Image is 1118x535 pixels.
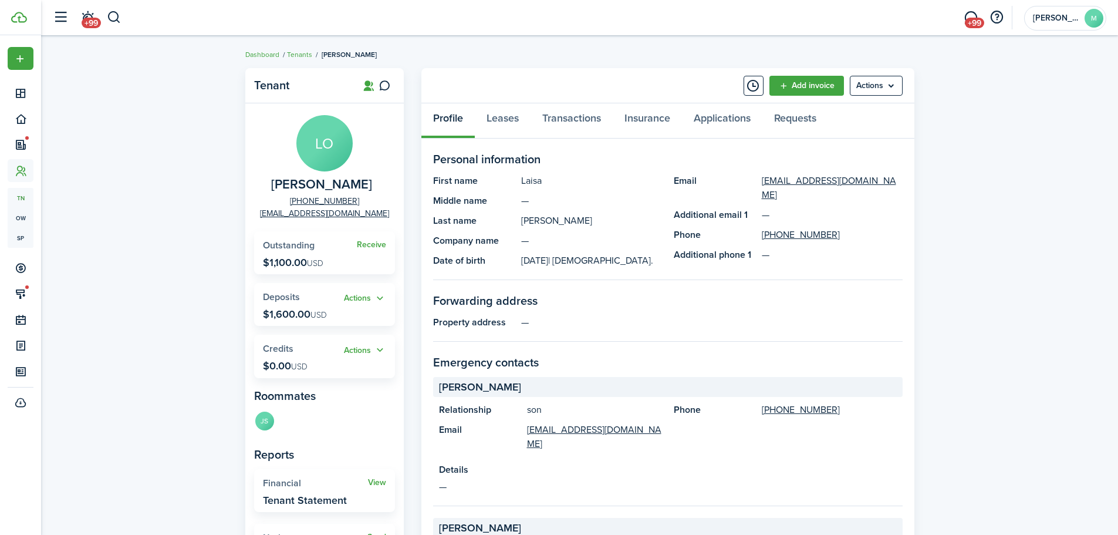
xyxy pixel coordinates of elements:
[263,257,323,268] p: $1,100.00
[11,12,27,23] img: TenantCloud
[271,177,372,192] span: Laisa Ortiz
[254,446,395,463] panel-main-subtitle: Reports
[433,150,903,168] panel-main-section-title: Personal information
[439,463,897,477] panel-main-title: Details
[8,188,33,208] a: tn
[850,76,903,96] button: Open menu
[344,344,386,357] button: Actions
[960,3,982,33] a: Messaging
[287,49,312,60] a: Tenants
[1033,14,1080,22] span: Monica
[255,412,274,430] avatar-text: JS
[263,360,308,372] p: $0.00
[254,387,395,405] panel-main-subtitle: Roommates
[368,478,386,487] a: View
[263,308,327,320] p: $1,600.00
[8,228,33,248] a: sp
[769,76,844,96] a: Add invoice
[965,18,984,28] span: +99
[439,379,521,395] span: [PERSON_NAME]
[107,8,121,28] button: Search
[291,361,308,373] span: USD
[433,315,515,329] panel-main-title: Property address
[433,214,515,228] panel-main-title: Last name
[357,240,386,250] a: Receive
[8,47,33,70] button: Open menu
[762,103,828,139] a: Requests
[260,207,389,220] a: [EMAIL_ADDRESS][DOMAIN_NAME]
[613,103,682,139] a: Insurance
[254,410,275,434] a: JS
[296,115,353,171] avatar-text: LO
[548,254,653,267] span: | [DEMOGRAPHIC_DATA].
[76,3,99,33] a: Notifications
[762,174,903,202] a: [EMAIL_ADDRESS][DOMAIN_NAME]
[263,342,293,355] span: Credits
[433,292,903,309] panel-main-section-title: Forwarding address
[433,234,515,248] panel-main-title: Company name
[439,480,897,494] panel-main-description: —
[245,49,279,60] a: Dashboard
[433,194,515,208] panel-main-title: Middle name
[527,423,662,451] a: [EMAIL_ADDRESS][DOMAIN_NAME]
[263,290,300,304] span: Deposits
[475,103,531,139] a: Leases
[521,214,662,228] panel-main-description: [PERSON_NAME]
[82,18,101,28] span: +99
[521,234,662,248] panel-main-description: —
[307,257,323,270] span: USD
[762,403,840,417] a: [PHONE_NUMBER]
[744,76,764,96] button: Timeline
[254,79,348,92] panel-main-title: Tenant
[682,103,762,139] a: Applications
[521,174,662,188] panel-main-description: Laisa
[521,315,903,329] panel-main-description: —
[439,403,521,417] panel-main-title: Relationship
[439,423,521,451] panel-main-title: Email
[433,254,515,268] panel-main-title: Date of birth
[433,354,903,371] panel-main-section-title: Emergency contacts
[263,238,315,252] span: Outstanding
[531,103,613,139] a: Transactions
[344,292,386,305] button: Open menu
[987,8,1006,28] button: Open resource center
[521,254,662,268] panel-main-description: [DATE]
[263,494,347,506] widget-stats-description: Tenant Statement
[344,292,386,305] button: Actions
[322,49,377,60] span: [PERSON_NAME]
[263,478,368,489] widget-stats-title: Financial
[674,208,756,222] panel-main-title: Additional email 1
[344,344,386,357] button: Open menu
[310,309,327,321] span: USD
[290,195,359,207] a: [PHONE_NUMBER]
[527,403,662,417] panel-main-description: son
[8,208,33,228] a: ow
[49,6,72,29] button: Open sidebar
[433,174,515,188] panel-main-title: First name
[762,228,840,242] a: [PHONE_NUMBER]
[1085,9,1103,28] avatar-text: M
[850,76,903,96] menu-btn: Actions
[674,228,756,242] panel-main-title: Phone
[521,194,662,208] panel-main-description: —
[674,174,756,202] panel-main-title: Email
[674,248,756,262] panel-main-title: Additional phone 1
[674,403,756,417] panel-main-title: Phone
